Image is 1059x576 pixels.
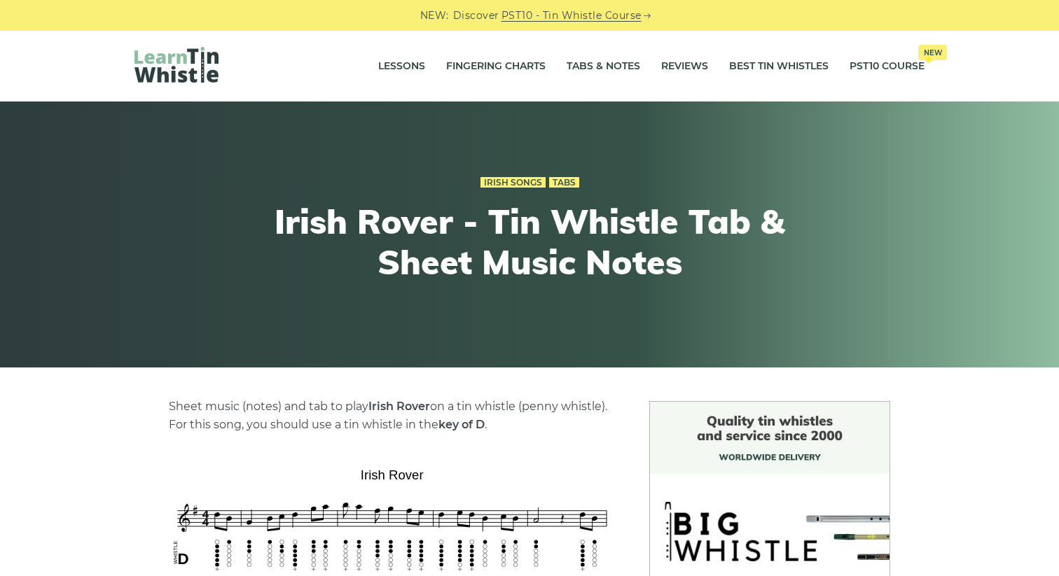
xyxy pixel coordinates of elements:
a: Irish Songs [480,177,546,188]
a: Best Tin Whistles [729,49,829,84]
strong: Irish Rover [368,400,430,413]
a: Tabs & Notes [567,49,640,84]
a: Lessons [378,49,425,84]
h1: Irish Rover - Tin Whistle Tab & Sheet Music Notes [272,202,787,282]
strong: key of D [438,418,485,431]
img: LearnTinWhistle.com [134,47,219,83]
a: Tabs [549,177,579,188]
a: PST10 CourseNew [850,49,925,84]
span: New [918,45,947,60]
a: Fingering Charts [446,49,546,84]
a: Reviews [661,49,708,84]
p: Sheet music (notes) and tab to play on a tin whistle (penny whistle). For this song, you should u... [169,398,616,434]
